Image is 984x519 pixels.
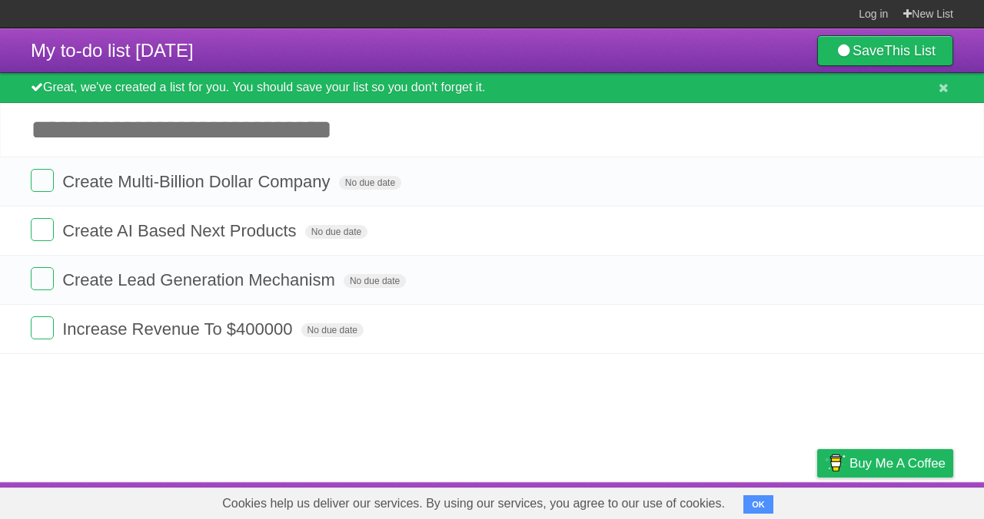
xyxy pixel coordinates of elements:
[344,274,406,288] span: No due date
[817,35,953,66] a: SaveThis List
[856,486,953,515] a: Suggest a feature
[31,40,194,61] span: My to-do list [DATE]
[62,270,339,289] span: Create Lead Generation Mechanism
[62,172,334,191] span: Create Multi-Billion Dollar Company
[745,486,779,515] a: Terms
[301,323,364,337] span: No due date
[62,319,296,339] span: Increase Revenue To $400000
[31,267,54,290] label: Done
[849,450,946,477] span: Buy me a coffee
[817,449,953,478] a: Buy me a coffee
[305,225,367,239] span: No due date
[825,450,846,476] img: Buy me a coffee
[62,221,301,240] span: Create AI Based Next Products
[31,169,54,192] label: Done
[613,486,645,515] a: About
[31,316,54,339] label: Done
[743,495,773,514] button: OK
[207,488,740,519] span: Cookies help us deliver our services. By using our services, you agree to our use of cookies.
[884,43,936,58] b: This List
[339,176,401,190] span: No due date
[797,486,837,515] a: Privacy
[663,486,726,515] a: Developers
[31,218,54,241] label: Done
